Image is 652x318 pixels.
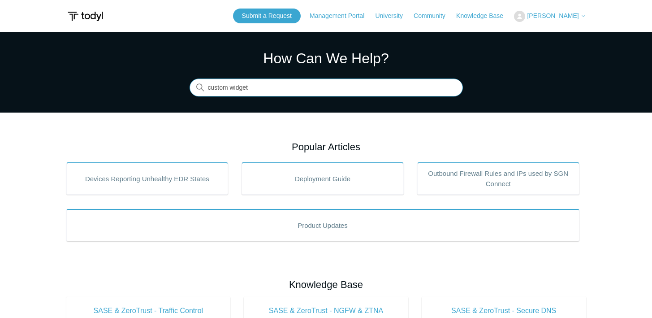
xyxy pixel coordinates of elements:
[242,162,404,195] a: Deployment Guide
[66,277,586,292] h2: Knowledge Base
[66,209,579,241] a: Product Updates
[527,12,579,19] span: [PERSON_NAME]
[310,11,373,21] a: Management Portal
[66,139,586,154] h2: Popular Articles
[190,79,463,97] input: Search
[80,305,217,316] span: SASE & ZeroTrust - Traffic Control
[435,305,573,316] span: SASE & ZeroTrust - Secure DNS
[456,11,512,21] a: Knowledge Base
[514,11,586,22] button: [PERSON_NAME]
[257,305,395,316] span: SASE & ZeroTrust - NGFW & ZTNA
[190,48,463,69] h1: How Can We Help?
[414,11,454,21] a: Community
[417,162,579,195] a: Outbound Firewall Rules and IPs used by SGN Connect
[233,9,301,23] a: Submit a Request
[66,8,104,25] img: Todyl Support Center Help Center home page
[375,11,411,21] a: University
[66,162,229,195] a: Devices Reporting Unhealthy EDR States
